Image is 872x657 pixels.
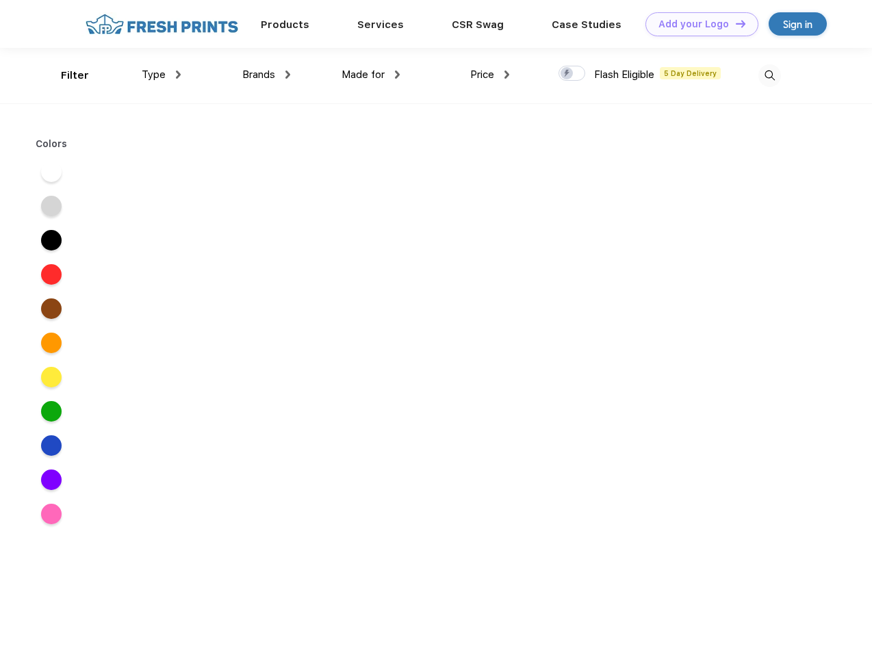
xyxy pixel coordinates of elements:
a: Sign in [769,12,827,36]
img: dropdown.png [395,70,400,79]
span: Price [470,68,494,81]
div: Filter [61,68,89,83]
div: Colors [25,137,78,151]
span: Made for [342,68,385,81]
span: Brands [242,68,275,81]
img: dropdown.png [504,70,509,79]
img: desktop_search.svg [758,64,781,87]
div: Sign in [783,16,812,32]
a: Products [261,18,309,31]
img: dropdown.png [285,70,290,79]
span: 5 Day Delivery [660,67,721,79]
div: Add your Logo [658,18,729,30]
img: fo%20logo%202.webp [81,12,242,36]
img: dropdown.png [176,70,181,79]
span: Flash Eligible [594,68,654,81]
img: DT [736,20,745,27]
span: Type [142,68,166,81]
